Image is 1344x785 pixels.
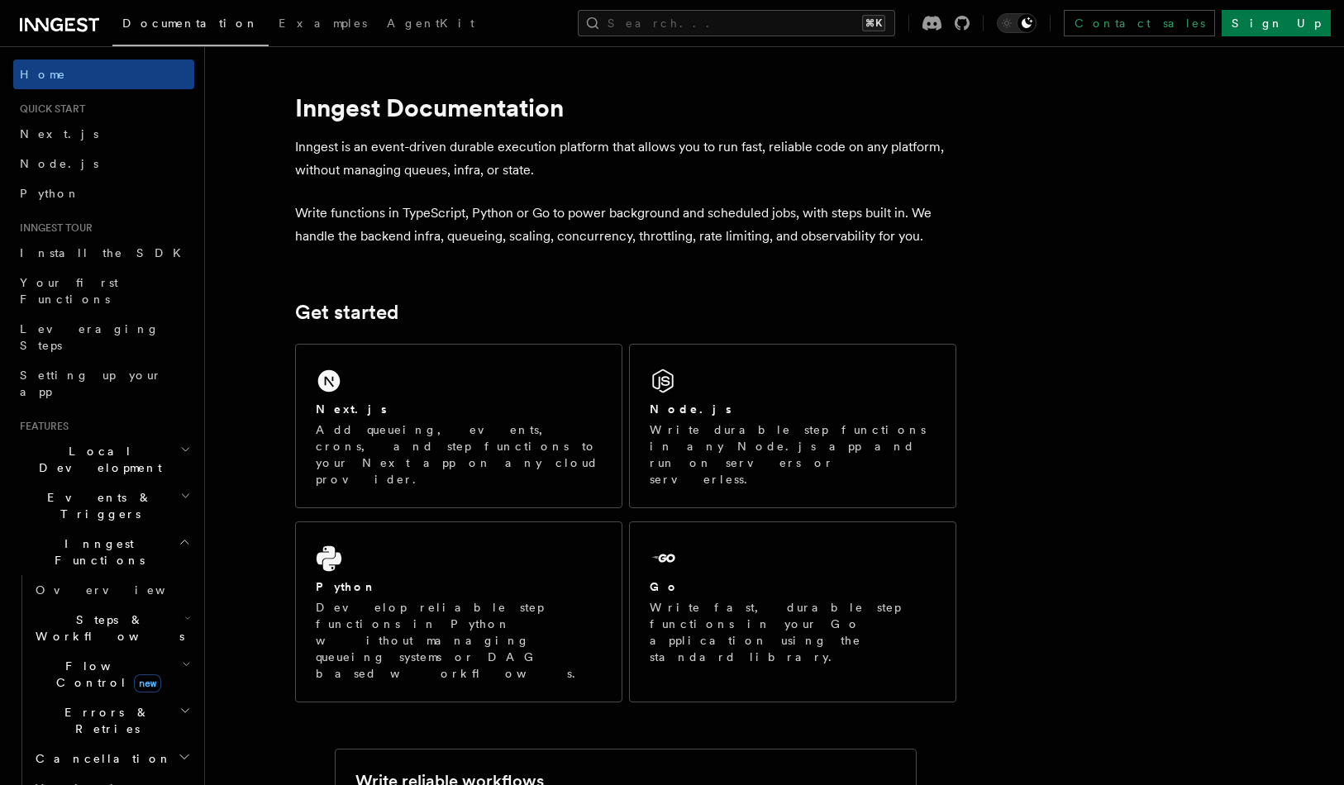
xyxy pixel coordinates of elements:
[29,697,194,744] button: Errors & Retries
[29,575,194,605] a: Overview
[13,102,85,116] span: Quick start
[650,401,732,417] h2: Node.js
[629,344,956,508] a: Node.jsWrite durable step functions in any Node.js app and run on servers or serverless.
[997,13,1037,33] button: Toggle dark mode
[13,149,194,178] a: Node.js
[295,136,956,182] p: Inngest is an event-driven durable execution platform that allows you to run fast, reliable code ...
[13,59,194,89] a: Home
[29,744,194,773] button: Cancellation
[316,421,602,488] p: Add queueing, events, crons, and step functions to your Next app on any cloud provider.
[295,301,398,324] a: Get started
[13,268,194,314] a: Your first Functions
[112,5,269,46] a: Documentation
[13,489,180,522] span: Events & Triggers
[13,178,194,208] a: Python
[29,658,182,691] span: Flow Control
[295,93,956,122] h1: Inngest Documentation
[316,401,387,417] h2: Next.js
[20,369,162,398] span: Setting up your app
[629,521,956,702] a: GoWrite fast, durable step functions in your Go application using the standard library.
[29,605,194,651] button: Steps & Workflows
[13,443,180,476] span: Local Development
[13,535,179,569] span: Inngest Functions
[29,750,172,767] span: Cancellation
[29,704,179,737] span: Errors & Retries
[36,583,206,597] span: Overview
[13,119,194,149] a: Next.js
[279,17,367,30] span: Examples
[269,5,377,45] a: Examples
[13,420,69,433] span: Features
[295,344,622,508] a: Next.jsAdd queueing, events, crons, and step functions to your Next app on any cloud provider.
[578,10,895,36] button: Search...⌘K
[29,651,194,697] button: Flow Controlnew
[387,17,474,30] span: AgentKit
[377,5,484,45] a: AgentKit
[13,314,194,360] a: Leveraging Steps
[295,521,622,702] a: PythonDevelop reliable step functions in Python without managing queueing systems or DAG based wo...
[134,674,161,692] span: new
[20,322,160,352] span: Leveraging Steps
[650,599,936,665] p: Write fast, durable step functions in your Go application using the standard library.
[13,221,93,235] span: Inngest tour
[862,15,885,31] kbd: ⌘K
[650,578,679,595] h2: Go
[20,157,98,170] span: Node.js
[13,238,194,268] a: Install the SDK
[13,360,194,407] a: Setting up your app
[650,421,936,488] p: Write durable step functions in any Node.js app and run on servers or serverless.
[295,202,956,248] p: Write functions in TypeScript, Python or Go to power background and scheduled jobs, with steps bu...
[316,578,377,595] h2: Python
[316,599,602,682] p: Develop reliable step functions in Python without managing queueing systems or DAG based workflows.
[1222,10,1331,36] a: Sign Up
[13,483,194,529] button: Events & Triggers
[13,529,194,575] button: Inngest Functions
[20,246,191,259] span: Install the SDK
[20,276,118,306] span: Your first Functions
[1064,10,1215,36] a: Contact sales
[13,436,194,483] button: Local Development
[20,127,98,140] span: Next.js
[20,66,66,83] span: Home
[29,611,184,645] span: Steps & Workflows
[122,17,259,30] span: Documentation
[20,187,80,200] span: Python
